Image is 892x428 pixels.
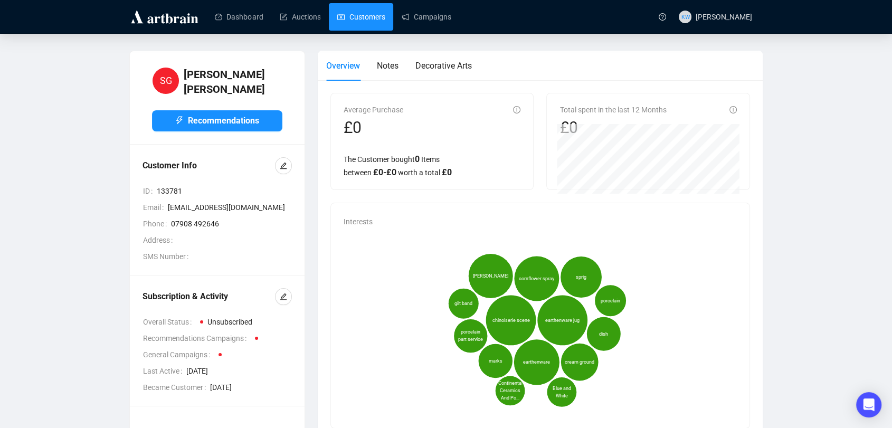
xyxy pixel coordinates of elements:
span: Blue and White [550,385,574,400]
span: sprig [576,273,586,281]
span: Average Purchase [344,106,403,114]
div: Open Intercom Messenger [856,392,881,417]
span: info-circle [513,106,520,113]
span: thunderbolt [175,116,184,125]
span: Became Customer [143,382,210,393]
span: £ 0 [442,167,452,177]
span: Unsubscribed [207,318,252,326]
span: [DATE] [186,365,292,377]
span: Total spent in the last 12 Months [559,106,666,114]
span: Phone [143,218,171,230]
span: earthenware [523,358,550,366]
span: Overall Status [143,316,196,328]
span: [EMAIL_ADDRESS][DOMAIN_NAME] [168,202,292,213]
span: KW [681,12,689,21]
span: [DATE] [210,382,292,393]
span: Decorative Arts [415,61,472,71]
span: [PERSON_NAME] [696,13,752,21]
a: Auctions [280,3,320,31]
span: [PERSON_NAME] [473,272,508,280]
span: porcelain [601,297,620,305]
span: 133781 [157,185,292,197]
div: The Customer bought Items between worth a total [344,153,520,179]
span: £ 0 - £ 0 [373,167,396,177]
div: Subscription & Activity [143,290,275,303]
span: edit [280,162,287,169]
div: £0 [559,118,666,138]
span: porcelain part service [457,329,484,344]
a: Customers [337,3,385,31]
span: Overview [326,61,360,71]
span: General Campaigns [143,349,214,360]
span: 07908 492646 [171,218,292,230]
span: Last Active [143,365,186,377]
span: Recommendations Campaigns [143,332,251,344]
span: 0 [415,154,420,164]
img: logo [129,8,200,25]
span: info-circle [729,106,737,113]
span: question-circle [659,13,666,21]
span: cornflower spray [519,275,554,282]
span: SG [160,73,172,88]
span: chinoiserie scene [492,317,529,324]
a: Dashboard [215,3,263,31]
span: Continental Ceramics And Po... [498,379,522,402]
span: Email [143,202,168,213]
button: Recommendations [152,110,282,131]
span: gilt band [454,300,472,307]
span: Address [143,234,177,246]
span: Recommendations [188,114,259,127]
div: Customer Info [143,159,275,172]
span: cream ground [565,358,594,366]
span: marks [489,357,502,365]
span: earthenware jug [545,317,580,324]
span: SMS Number [143,251,193,262]
a: Campaigns [402,3,451,31]
h4: [PERSON_NAME] [PERSON_NAME] [184,67,282,97]
span: Notes [377,61,398,71]
span: dish [599,330,608,338]
span: Interests [344,217,373,226]
span: ID [143,185,157,197]
div: £0 [344,118,403,138]
span: edit [280,293,287,300]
